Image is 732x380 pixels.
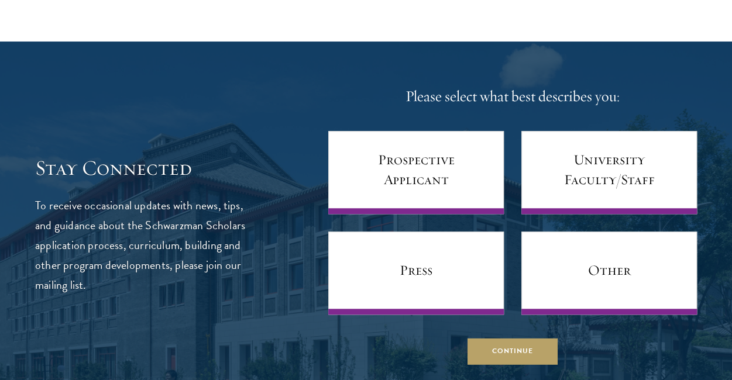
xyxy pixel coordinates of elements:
button: Continue [468,338,558,364]
a: University Faculty/Staff [521,131,697,214]
a: Other [521,232,697,315]
h4: Please select what best describes you: [328,85,697,108]
h3: Stay Connected [35,156,255,181]
a: Prospective Applicant [328,131,504,214]
p: To receive occasional updates with news, tips, and guidance about the Schwarzman Scholars applica... [35,195,255,295]
a: Press [328,232,504,315]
